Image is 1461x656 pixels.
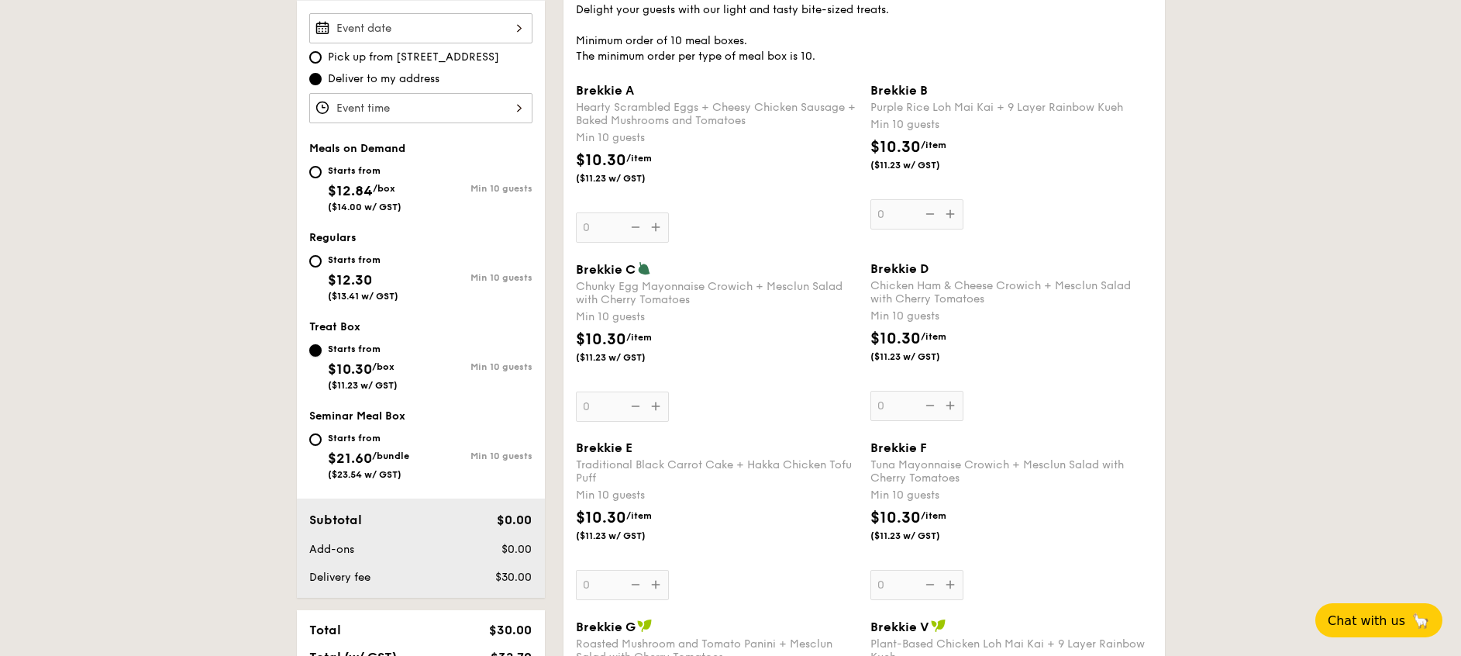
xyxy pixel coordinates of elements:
input: Event date [309,13,532,43]
div: Starts from [328,343,398,355]
span: $10.30 [870,138,921,157]
span: Brekkie G [576,620,636,634]
input: Starts from$21.60/bundle($23.54 w/ GST)Min 10 guests [309,433,322,446]
span: ($11.23 w/ GST) [576,351,681,364]
span: Subtotal [309,513,362,527]
div: Starts from [328,254,398,266]
span: Regulars [309,231,357,244]
span: $10.30 [328,361,372,378]
span: ($13.41 w/ GST) [328,291,398,302]
span: /item [626,510,652,521]
span: ($11.23 w/ GST) [576,530,681,542]
span: $10.30 [870,330,921,348]
span: /box [373,183,395,194]
div: Min 10 guests [576,130,858,146]
div: Min 10 guests [421,272,532,283]
span: $21.60 [328,450,372,467]
div: Starts from [328,164,401,177]
span: Brekkie F [870,440,927,455]
span: Total [309,623,341,637]
span: /item [921,140,946,150]
span: Brekkie B [870,83,928,98]
input: Starts from$12.30($13.41 w/ GST)Min 10 guests [309,255,322,268]
span: 🦙 [1411,612,1430,630]
span: ($11.23 w/ GST) [576,172,681,185]
div: Purple Rice Loh Mai Kai + 9 Layer Rainbow Kueh [870,101,1153,114]
span: /item [921,510,946,521]
button: Chat with us🦙 [1315,603,1442,637]
span: Brekkie E [576,440,632,455]
span: Delivery fee [309,571,370,584]
span: Chat with us [1328,613,1405,628]
span: $0.00 [501,543,532,556]
span: ($23.54 w/ GST) [328,469,401,480]
span: Brekkie C [576,262,636,277]
span: $10.30 [870,509,921,527]
div: Chicken Ham & Cheese Crowich + Mesclun Salad with Cherry Tomatoes [870,279,1153,306]
input: Event time [309,93,532,123]
span: $12.84 [328,182,373,199]
span: $10.30 [576,151,626,170]
div: Hearty Scrambled Eggs + Cheesy Chicken Sausage + Baked Mushrooms and Tomatoes [576,101,858,127]
span: $12.30 [328,271,372,288]
input: Starts from$12.84/box($14.00 w/ GST)Min 10 guests [309,166,322,178]
span: /item [921,331,946,342]
img: icon-vegan.f8ff3823.svg [931,619,946,633]
span: $10.30 [576,509,626,527]
div: Tuna Mayonnaise Crowich + Mesclun Salad with Cherry Tomatoes [870,458,1153,485]
div: Min 10 guests [870,488,1153,503]
div: Min 10 guests [576,488,858,503]
span: Meals on Demand [309,142,405,155]
span: Brekkie V [870,620,929,634]
span: Seminar Meal Box [309,409,405,423]
div: Delight your guests with our light and tasty bite-sized treats. Minimum order of 10 meal boxes. T... [576,2,1153,64]
input: Deliver to my address [309,73,322,85]
span: Pick up from [STREET_ADDRESS] [328,50,499,65]
img: icon-vegetarian.fe4039eb.svg [637,261,651,275]
div: Min 10 guests [421,183,532,194]
div: Min 10 guests [421,361,532,372]
span: Brekkie D [870,261,929,276]
span: Add-ons [309,543,354,556]
span: $0.00 [497,513,532,527]
span: Treat Box [309,320,360,333]
span: $30.00 [489,623,532,637]
div: Traditional Black Carrot Cake + Hakka Chicken Tofu Puff [576,458,858,485]
span: ($11.23 w/ GST) [328,380,398,391]
span: ($14.00 w/ GST) [328,202,401,212]
span: $10.30 [576,330,626,349]
span: ($11.23 w/ GST) [870,159,976,171]
input: Starts from$10.30/box($11.23 w/ GST)Min 10 guests [309,344,322,357]
span: Deliver to my address [328,71,439,87]
div: Starts from [328,432,409,444]
div: Min 10 guests [870,309,1153,324]
div: Min 10 guests [421,451,532,461]
div: Min 10 guests [870,117,1153,133]
input: Pick up from [STREET_ADDRESS] [309,51,322,64]
span: /bundle [372,451,409,461]
span: Brekkie A [576,83,634,98]
span: ($11.23 w/ GST) [870,350,976,363]
div: Min 10 guests [576,309,858,325]
img: icon-vegan.f8ff3823.svg [637,619,653,633]
span: ($11.23 w/ GST) [870,530,976,542]
span: $30.00 [495,571,532,584]
div: Chunky Egg Mayonnaise Crowich + Mesclun Salad with Cherry Tomatoes [576,280,858,306]
span: /item [626,153,652,164]
span: /box [372,361,395,372]
span: /item [626,332,652,343]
